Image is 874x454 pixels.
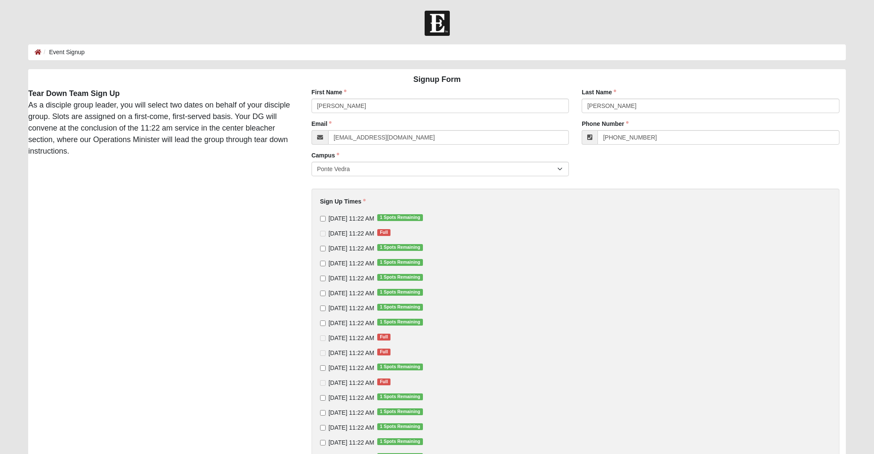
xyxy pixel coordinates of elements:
[329,275,374,282] span: [DATE] 11:22 AM
[320,425,326,431] input: [DATE] 11:22 AM1 Spots Remaining
[320,261,326,266] input: [DATE] 11:22 AM1 Spots Remaining
[377,438,423,445] span: 1 Spots Remaining
[320,276,326,281] input: [DATE] 11:22 AM1 Spots Remaining
[329,379,374,386] span: [DATE] 11:22 AM
[320,320,326,326] input: [DATE] 11:22 AM1 Spots Remaining
[329,394,374,401] span: [DATE] 11:22 AM
[320,395,326,401] input: [DATE] 11:22 AM1 Spots Remaining
[329,409,374,416] span: [DATE] 11:22 AM
[329,349,374,356] span: [DATE] 11:22 AM
[329,260,374,267] span: [DATE] 11:22 AM
[320,306,326,311] input: [DATE] 11:22 AM1 Spots Remaining
[329,364,374,371] span: [DATE] 11:22 AM
[320,410,326,416] input: [DATE] 11:22 AM1 Spots Remaining
[329,335,374,341] span: [DATE] 11:22 AM
[377,214,423,221] span: 1 Spots Remaining
[377,259,423,266] span: 1 Spots Remaining
[320,365,326,371] input: [DATE] 11:22 AM1 Spots Remaining
[377,334,390,340] span: Full
[329,320,374,326] span: [DATE] 11:22 AM
[377,244,423,251] span: 1 Spots Remaining
[320,440,326,445] input: [DATE] 11:22 AM1 Spots Remaining
[320,350,326,356] input: [DATE] 11:22 AMFull
[320,291,326,296] input: [DATE] 11:22 AM1 Spots Remaining
[329,424,374,431] span: [DATE] 11:22 AM
[28,75,846,84] h4: Signup Form
[377,274,423,281] span: 1 Spots Remaining
[329,230,374,237] span: [DATE] 11:22 AM
[377,289,423,296] span: 1 Spots Remaining
[22,88,299,157] div: As a disciple group leader, you will select two dates on behalf of your disciple group. Slots are...
[320,380,326,386] input: [DATE] 11:22 AMFull
[377,364,423,370] span: 1 Spots Remaining
[329,439,374,446] span: [DATE] 11:22 AM
[312,151,339,160] label: Campus
[320,231,326,236] input: [DATE] 11:22 AMFull
[377,423,423,430] span: 1 Spots Remaining
[329,305,374,311] span: [DATE] 11:22 AM
[320,335,326,341] input: [DATE] 11:22 AMFull
[329,245,374,252] span: [DATE] 11:22 AM
[377,304,423,311] span: 1 Spots Remaining
[320,246,326,251] input: [DATE] 11:22 AM1 Spots Remaining
[582,119,629,128] label: Phone Number
[312,119,332,128] label: Email
[425,11,450,36] img: Church of Eleven22 Logo
[329,215,374,222] span: [DATE] 11:22 AM
[377,349,390,355] span: Full
[582,88,616,96] label: Last Name
[377,229,390,236] span: Full
[312,88,347,96] label: First Name
[28,89,119,98] strong: Tear Down Team Sign Up
[329,290,374,297] span: [DATE] 11:22 AM
[377,408,423,415] span: 1 Spots Remaining
[377,319,423,326] span: 1 Spots Remaining
[377,378,390,385] span: Full
[320,197,366,206] label: Sign Up Times
[377,393,423,400] span: 1 Spots Remaining
[320,216,326,221] input: [DATE] 11:22 AM1 Spots Remaining
[41,48,84,57] li: Event Signup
